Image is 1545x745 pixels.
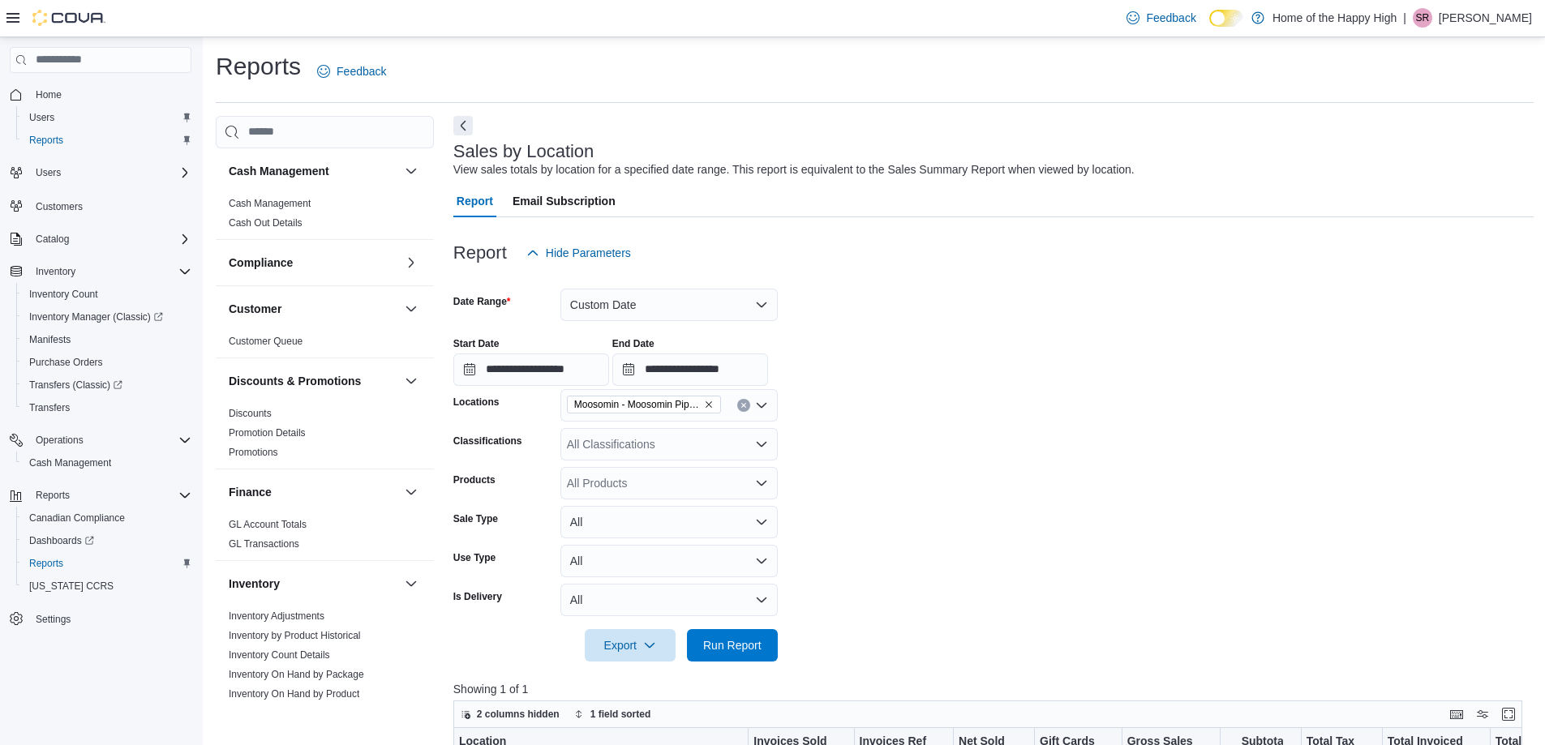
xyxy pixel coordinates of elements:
span: Users [23,108,191,127]
a: Purchase Orders [23,353,109,372]
button: Users [29,163,67,182]
span: Inventory [29,262,191,281]
div: Samuel Rotteau [1413,8,1432,28]
span: Inventory Count [23,285,191,304]
a: Inventory On Hand by Product [229,688,359,700]
button: Canadian Compliance [16,507,198,529]
span: Inventory Manager (Classic) [23,307,191,327]
div: Cash Management [216,194,434,239]
input: Press the down key to open a popover containing a calendar. [453,353,609,386]
button: Export [585,629,676,662]
a: Inventory by Product Historical [229,630,361,641]
a: Feedback [1120,2,1202,34]
span: Feedback [337,63,386,79]
button: Compliance [401,253,421,272]
input: Press the down key to open a popover containing a calendar. [612,353,768,386]
button: Enter fullscreen [1499,704,1518,724]
span: SR [1416,8,1430,28]
span: Users [29,163,191,182]
button: Keyboard shortcuts [1447,704,1466,724]
a: Reports [23,131,70,150]
a: Feedback [311,55,393,88]
button: Reports [29,486,76,505]
button: Users [3,161,198,184]
span: GL Transactions [229,537,299,550]
h3: Customer [229,301,281,317]
button: Users [16,106,198,129]
p: Showing 1 of 1 [453,681,1534,697]
span: Catalog [36,233,69,246]
label: Sale Type [453,512,498,525]
span: Inventory Transactions [229,707,327,720]
span: Cash Management [23,453,191,473]
a: GL Account Totals [229,519,307,530]
label: Use Type [453,551,496,564]
button: Compliance [229,255,398,271]
a: Discounts [229,408,272,419]
span: Operations [36,434,84,447]
span: Reports [29,486,191,505]
button: Display options [1473,704,1492,724]
span: Washington CCRS [23,576,191,596]
label: End Date [612,337,654,350]
button: Cash Management [401,161,421,181]
p: [PERSON_NAME] [1439,8,1532,28]
button: Catalog [3,228,198,250]
a: GL Transactions [229,538,299,550]
button: 1 field sorted [568,704,658,724]
span: Users [29,111,54,124]
span: Inventory On Hand by Package [229,668,364,681]
span: Transfers [29,401,70,414]
span: Inventory [36,265,75,278]
label: Products [453,473,496,486]
button: Remove Moosomin - Moosomin Pipestone - Fire & Flower from selection in this group [704,400,714,409]
a: Cash Management [229,198,311,209]
h3: Cash Management [229,163,329,179]
button: Inventory [29,262,82,281]
button: Reports [16,129,198,152]
span: Canadian Compliance [23,508,191,528]
span: Dark Mode [1209,27,1210,28]
button: Operations [3,429,198,452]
span: Export [594,629,666,662]
a: Inventory Manager (Classic) [16,306,198,328]
nav: Complex example [10,76,191,673]
span: Canadian Compliance [29,512,125,524]
h3: Report [453,243,507,263]
button: Discounts & Promotions [401,371,421,391]
p: Home of the Happy High [1272,8,1397,28]
label: Start Date [453,337,500,350]
button: Operations [29,430,90,450]
a: Inventory Count [23,285,105,304]
span: Inventory Adjustments [229,610,324,623]
label: Classifications [453,435,522,447]
button: 2 columns hidden [454,704,566,724]
a: Inventory On Hand by Package [229,669,364,680]
span: Customers [29,195,191,216]
button: Cash Management [229,163,398,179]
input: Dark Mode [1209,10,1243,27]
button: Cash Management [16,452,198,474]
a: Reports [23,554,70,573]
span: Reports [23,131,191,150]
span: [US_STATE] CCRS [29,580,114,593]
span: Purchase Orders [29,356,103,369]
button: Next [453,116,473,135]
button: Manifests [16,328,198,351]
button: Open list of options [755,477,768,490]
span: Users [36,166,61,179]
a: Promotions [229,447,278,458]
span: Transfers (Classic) [23,375,191,395]
span: 2 columns hidden [477,708,560,721]
span: Reports [29,134,63,147]
span: Feedback [1146,10,1195,26]
a: [US_STATE] CCRS [23,576,120,596]
label: Is Delivery [453,590,502,603]
h3: Inventory [229,576,280,592]
a: Users [23,108,61,127]
a: Inventory Manager (Classic) [23,307,170,327]
button: Discounts & Promotions [229,373,398,389]
label: Locations [453,396,500,409]
a: Canadian Compliance [23,508,131,528]
button: All [560,545,778,577]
